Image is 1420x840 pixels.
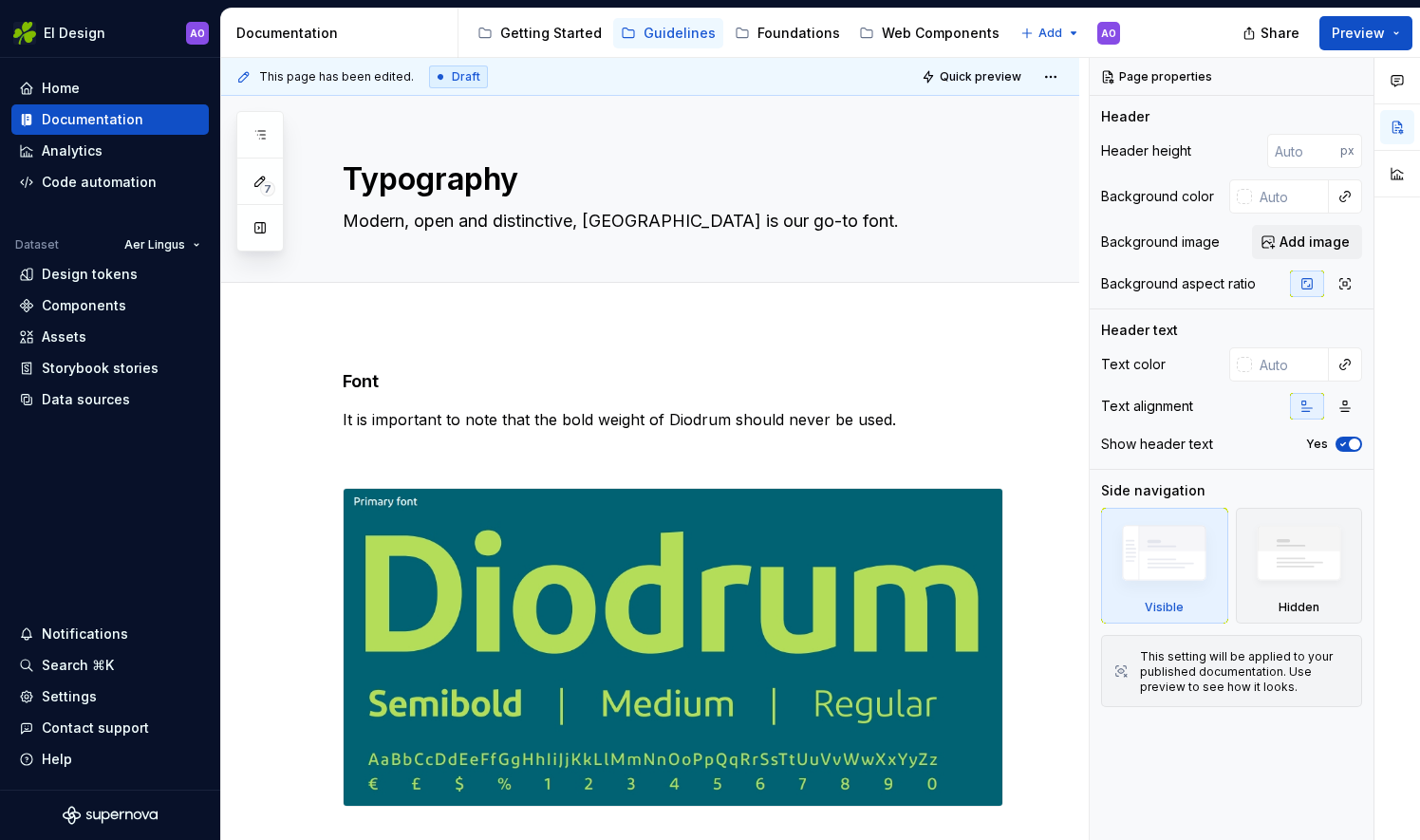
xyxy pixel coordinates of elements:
[1252,347,1329,382] input: Auto
[11,384,209,415] a: Data sources
[470,14,1011,52] div: Page tree
[259,69,414,84] span: This page has been edited.
[1101,321,1178,340] div: Header text
[42,141,103,160] div: Analytics
[42,625,128,644] div: Notifications
[1252,179,1329,214] input: Auto
[1319,16,1412,50] button: Preview
[1101,233,1220,252] div: Background image
[343,408,1003,431] p: It is important to note that the bold weight of Diodrum should never be used.
[236,24,450,43] div: Documentation
[1101,355,1166,374] div: Text color
[13,22,36,45] img: 56b5df98-d96d-4d7e-807c-0afdf3bdaefa.png
[42,79,80,98] div: Home
[1011,18,1163,48] a: App Components
[882,24,1000,43] div: Web Components
[42,265,138,284] div: Design tokens
[11,650,209,681] button: Search ⌘K
[644,24,716,43] div: Guidelines
[11,322,209,352] a: Assets
[1101,26,1116,41] div: AO
[11,73,209,103] a: Home
[11,619,209,649] button: Notifications
[63,806,158,825] svg: Supernova Logo
[1101,274,1256,293] div: Background aspect ratio
[1267,134,1340,168] input: Auto
[42,390,130,409] div: Data sources
[1140,649,1350,695] div: This setting will be applied to your published documentation. Use preview to see how it looks.
[1236,508,1363,624] div: Hidden
[1145,600,1184,615] div: Visible
[1332,24,1385,43] span: Preview
[116,232,209,258] button: Aer Lingus
[1101,508,1228,624] div: Visible
[42,359,159,378] div: Storybook stories
[190,26,205,41] div: AO
[11,104,209,135] a: Documentation
[1101,397,1193,416] div: Text alignment
[42,327,86,346] div: Assets
[15,237,59,252] div: Dataset
[613,18,723,48] a: Guidelines
[1101,435,1213,454] div: Show header text
[1306,437,1328,452] label: Yes
[42,173,157,192] div: Code automation
[11,681,209,712] a: Settings
[1280,233,1350,252] span: Add image
[1279,600,1319,615] div: Hidden
[1101,107,1149,126] div: Header
[42,719,149,737] div: Contact support
[344,489,1002,806] img: b01cb3ec-1490-4557-8012-1d14dcceac8e.jpeg
[1101,141,1191,160] div: Header height
[44,24,105,43] div: EI Design
[500,24,602,43] div: Getting Started
[757,24,840,43] div: Foundations
[260,181,275,196] span: 7
[4,12,216,53] button: EI DesignAO
[339,206,1000,236] textarea: Modern, open and distinctive, [GEOGRAPHIC_DATA] is our go-to font.
[339,157,1000,202] textarea: Typography
[11,290,209,321] a: Components
[1015,20,1086,47] button: Add
[343,370,1003,393] h4: Font
[1233,16,1312,50] button: Share
[940,69,1021,84] span: Quick preview
[1101,481,1205,500] div: Side navigation
[916,64,1030,90] button: Quick preview
[470,18,609,48] a: Getting Started
[1101,187,1214,206] div: Background color
[11,167,209,197] a: Code automation
[11,136,209,166] a: Analytics
[42,687,97,706] div: Settings
[452,69,480,84] span: Draft
[42,750,72,769] div: Help
[1252,225,1362,259] button: Add image
[124,237,185,252] span: Aer Lingus
[42,296,126,315] div: Components
[42,656,114,675] div: Search ⌘K
[1038,26,1062,41] span: Add
[11,713,209,743] button: Contact support
[42,110,143,129] div: Documentation
[727,18,848,48] a: Foundations
[11,353,209,383] a: Storybook stories
[11,259,209,289] a: Design tokens
[11,744,209,775] button: Help
[1261,24,1299,43] span: Share
[1340,143,1355,159] p: px
[851,18,1007,48] a: Web Components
